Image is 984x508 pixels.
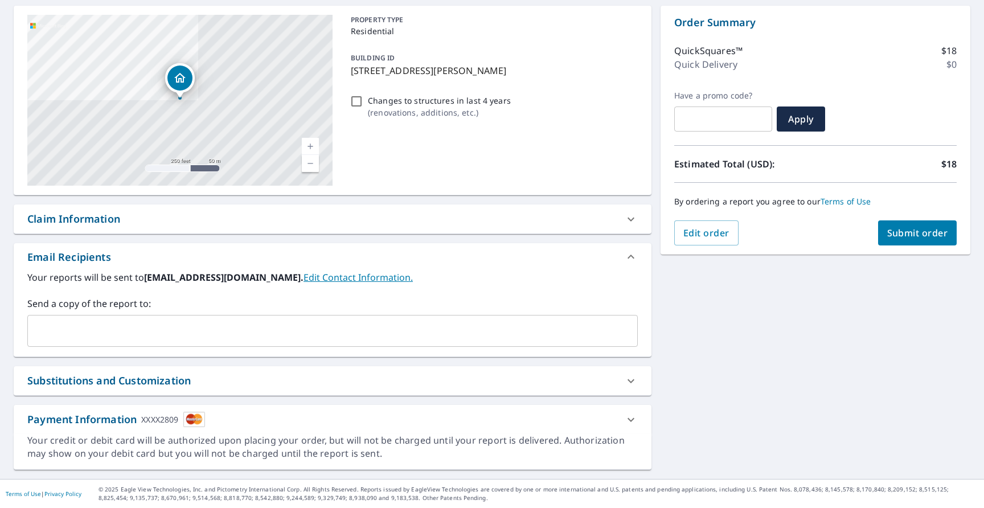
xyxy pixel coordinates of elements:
[27,412,205,427] div: Payment Information
[368,106,511,118] p: ( renovations, additions, etc. )
[878,220,957,245] button: Submit order
[351,64,633,77] p: [STREET_ADDRESS][PERSON_NAME]
[27,434,638,460] div: Your credit or debit card will be authorized upon placing your order, but will not be charged unt...
[27,373,191,388] div: Substitutions and Customization
[27,271,638,284] label: Your reports will be sent to
[674,196,957,207] p: By ordering a report you agree to our
[302,155,319,172] a: Current Level 17, Zoom Out
[941,157,957,171] p: $18
[6,490,41,498] a: Terms of Use
[683,227,729,239] span: Edit order
[674,58,737,71] p: Quick Delivery
[27,249,111,265] div: Email Recipients
[14,366,651,395] div: Substitutions and Customization
[6,490,81,497] p: |
[674,91,772,101] label: Have a promo code?
[141,412,178,427] div: XXXX2809
[674,157,815,171] p: Estimated Total (USD):
[351,15,633,25] p: PROPERTY TYPE
[941,44,957,58] p: $18
[165,63,195,99] div: Dropped pin, building 1, Residential property, 3579 Haw Creek Loop Waldron, AR 72958
[27,211,120,227] div: Claim Information
[674,44,743,58] p: QuickSquares™
[351,53,395,63] p: BUILDING ID
[14,405,651,434] div: Payment InformationXXXX2809cardImage
[351,25,633,37] p: Residential
[821,196,871,207] a: Terms of Use
[368,95,511,106] p: Changes to structures in last 4 years
[946,58,957,71] p: $0
[777,106,825,132] button: Apply
[99,485,978,502] p: © 2025 Eagle View Technologies, Inc. and Pictometry International Corp. All Rights Reserved. Repo...
[144,271,304,284] b: [EMAIL_ADDRESS][DOMAIN_NAME].
[14,204,651,233] div: Claim Information
[887,227,948,239] span: Submit order
[27,297,638,310] label: Send a copy of the report to:
[674,15,957,30] p: Order Summary
[674,220,739,245] button: Edit order
[786,113,816,125] span: Apply
[183,412,205,427] img: cardImage
[14,243,651,271] div: Email Recipients
[302,138,319,155] a: Current Level 17, Zoom In
[44,490,81,498] a: Privacy Policy
[304,271,413,284] a: EditContactInfo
